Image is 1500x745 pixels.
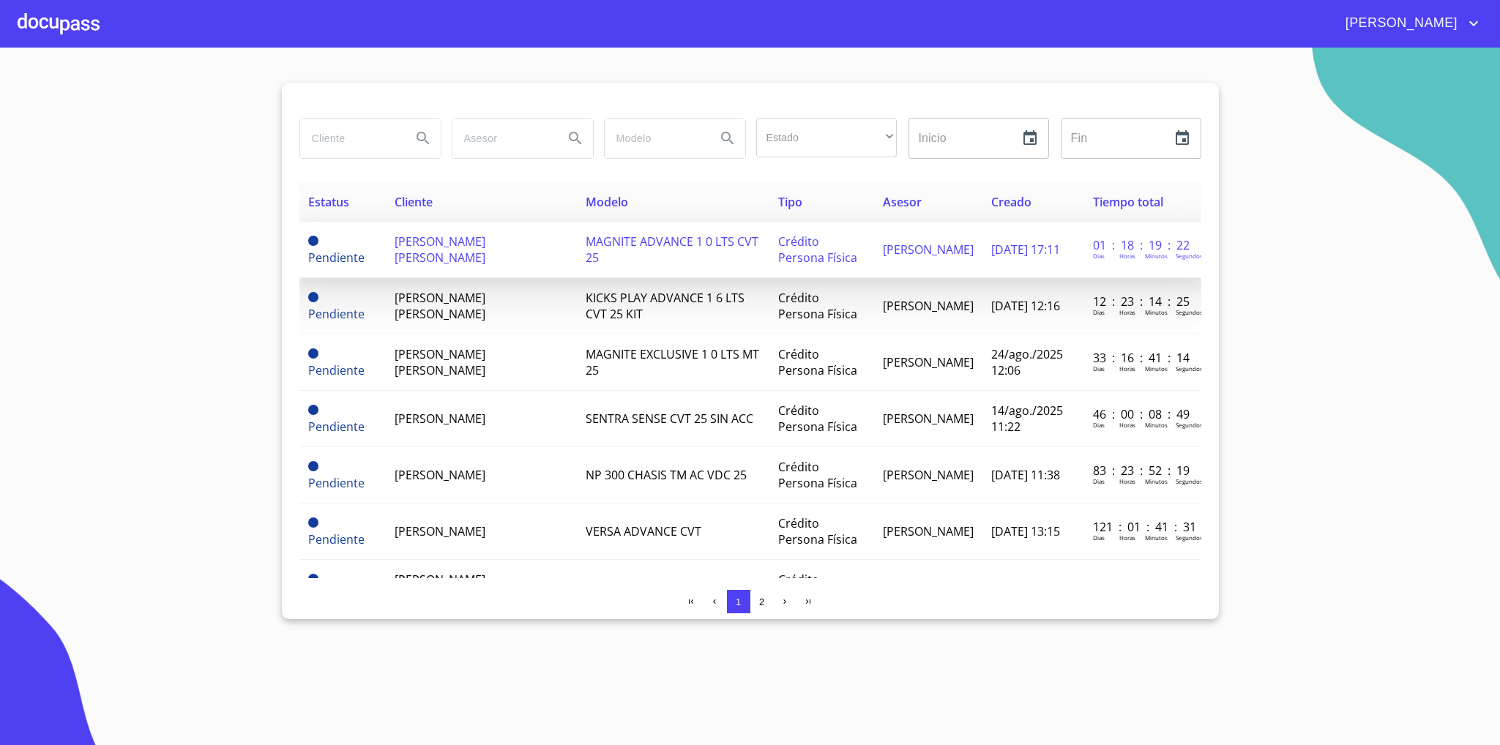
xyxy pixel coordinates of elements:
span: Crédito Persona Física [778,290,857,322]
span: Crédito Persona Física [778,233,857,266]
span: [PERSON_NAME] [395,523,485,539]
button: Search [710,121,745,156]
span: Estatus [308,194,349,210]
p: 33 : 16 : 41 : 14 [1093,350,1192,366]
span: MAGNITE ADVANCE 1 0 LTS CVT 25 [586,233,758,266]
p: Segundos [1176,421,1203,429]
p: Horas [1119,252,1135,260]
p: Minutos [1145,477,1168,485]
span: Cliente [395,194,433,210]
p: Horas [1119,477,1135,485]
span: [PERSON_NAME] [395,467,485,483]
p: Dias [1093,534,1105,542]
span: Tipo [778,194,802,210]
button: 2 [750,590,774,613]
span: [PERSON_NAME] [PERSON_NAME] [395,233,485,266]
span: 2 [759,596,764,607]
span: [PERSON_NAME] [883,467,974,483]
p: Segundos [1176,252,1203,260]
p: 129 : 21 : 26 : 31 [1093,575,1192,591]
span: Crédito Persona Física [778,459,857,491]
span: Pendiente [308,250,365,266]
span: Pendiente [308,362,365,378]
span: Pendiente [308,475,365,491]
p: 01 : 18 : 19 : 22 [1093,237,1192,253]
p: Segundos [1176,477,1203,485]
span: SENTRA SENSE CVT 25 SIN ACC [586,411,753,427]
p: Segundos [1176,534,1203,542]
span: Modelo [586,194,628,210]
span: Pendiente [308,405,318,415]
input: search [452,119,552,158]
p: Segundos [1176,308,1203,316]
span: [PERSON_NAME] [883,354,974,370]
span: KICKS PLAY ADVANCE 1 6 LTS CVT 25 KIT [586,290,745,322]
p: 121 : 01 : 41 : 31 [1093,519,1192,535]
span: Pendiente [308,292,318,302]
input: search [300,119,400,158]
span: Pendiente [308,517,318,528]
p: Dias [1093,252,1105,260]
span: [PERSON_NAME] [PERSON_NAME] [395,346,485,378]
span: MAGNITE EXCLUSIVE 1 0 LTS MT 25 [586,346,759,378]
span: 14/ago./2025 11:22 [991,403,1063,435]
span: [PERSON_NAME] [883,298,974,314]
p: Minutos [1145,364,1168,372]
p: Minutos [1145,421,1168,429]
span: [PERSON_NAME] [1335,12,1465,35]
span: Pendiente [308,236,318,246]
span: 1 [736,596,741,607]
p: Dias [1093,477,1105,485]
span: Pendiente [308,461,318,471]
p: Horas [1119,421,1135,429]
p: Horas [1119,534,1135,542]
p: Minutos [1145,308,1168,316]
p: 83 : 23 : 52 : 19 [1093,463,1192,479]
p: Horas [1119,364,1135,372]
span: [PERSON_NAME] [883,523,974,539]
span: [DATE] 12:16 [991,298,1060,314]
span: [DATE] 17:11 [991,242,1060,258]
button: account of current user [1335,12,1482,35]
span: Tiempo total [1093,194,1163,210]
button: 1 [727,590,750,613]
span: NP 300 CHASIS TM AC VDC 25 [586,467,747,483]
div: ​ [756,118,897,157]
p: Horas [1119,308,1135,316]
p: Segundos [1176,364,1203,372]
button: Search [558,121,593,156]
p: 12 : 23 : 14 : 25 [1093,293,1192,310]
span: Pendiente [308,348,318,359]
p: Dias [1093,308,1105,316]
span: [DATE] 11:38 [991,467,1060,483]
span: [DATE] 13:15 [991,523,1060,539]
span: [PERSON_NAME] [883,242,974,258]
span: [PERSON_NAME] [PERSON_NAME] [395,290,485,322]
p: Minutos [1145,252,1168,260]
span: Crédito Persona Física [778,346,857,378]
button: Search [406,121,441,156]
span: VERSA ADVANCE CVT [586,523,701,539]
span: Pendiente [308,574,318,584]
p: Dias [1093,364,1105,372]
span: Pendiente [308,419,365,435]
input: search [605,119,704,158]
span: [PERSON_NAME] [PERSON_NAME] [395,572,485,604]
span: Creado [991,194,1031,210]
span: Crédito Persona Física [778,403,857,435]
span: 24/ago./2025 12:06 [991,346,1063,378]
span: Pendiente [308,306,365,322]
p: 46 : 00 : 08 : 49 [1093,406,1192,422]
span: Crédito Persona Física [778,515,857,547]
span: Crédito Persona Física [778,572,857,604]
span: Pendiente [308,531,365,547]
span: [PERSON_NAME] [395,411,485,427]
span: Asesor [883,194,922,210]
p: Dias [1093,421,1105,429]
span: [PERSON_NAME] [883,411,974,427]
p: Minutos [1145,534,1168,542]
